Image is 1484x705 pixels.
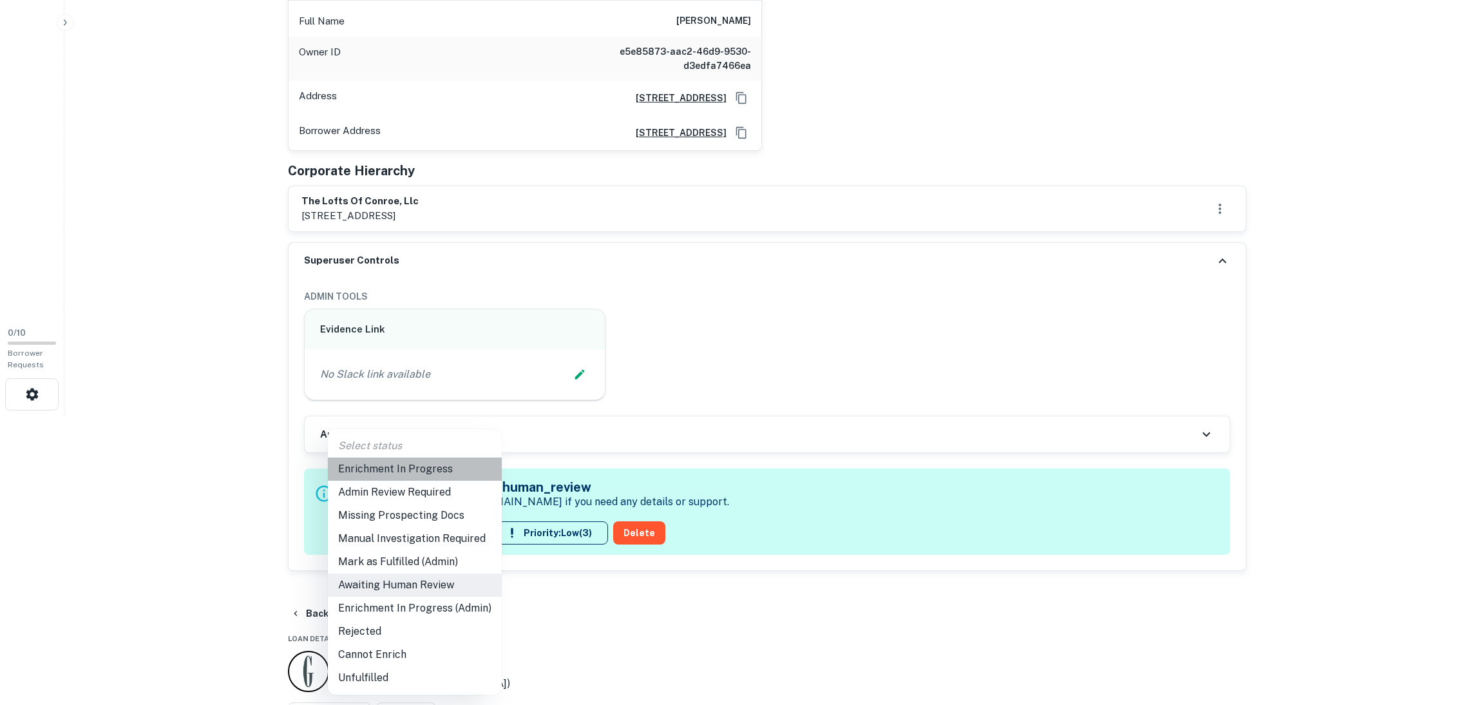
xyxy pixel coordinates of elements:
li: Awaiting Human Review [328,574,502,597]
li: Enrichment In Progress [328,458,502,481]
li: Missing Prospecting Docs [328,504,502,527]
li: Mark as Fulfilled (Admin) [328,550,502,574]
li: Manual Investigation Required [328,527,502,550]
li: Rejected [328,620,502,643]
li: Unfulfilled [328,666,502,690]
li: Cannot Enrich [328,643,502,666]
iframe: Chat Widget [1420,602,1484,664]
li: Enrichment In Progress (Admin) [328,597,502,620]
li: Admin Review Required [328,481,502,504]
